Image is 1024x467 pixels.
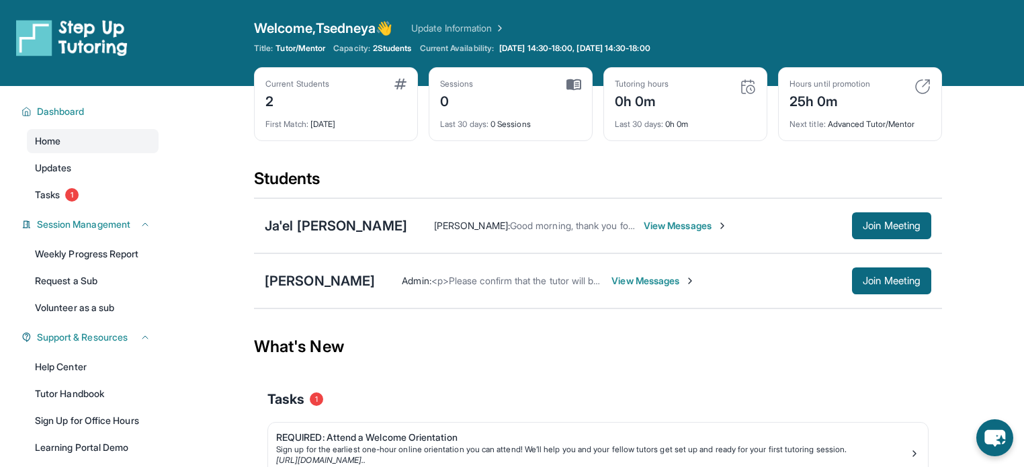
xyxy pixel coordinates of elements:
[35,188,60,202] span: Tasks
[394,79,407,89] img: card
[440,79,474,89] div: Sessions
[863,277,921,285] span: Join Meeting
[420,43,494,54] span: Current Availability:
[434,220,510,231] span: [PERSON_NAME] :
[402,275,431,286] span: Admin :
[27,183,159,207] a: Tasks1
[790,111,931,130] div: Advanced Tutor/Mentor
[27,409,159,433] a: Sign Up for Office Hours
[16,19,128,56] img: logo
[267,390,304,409] span: Tasks
[275,43,325,54] span: Tutor/Mentor
[310,392,323,406] span: 1
[35,161,72,175] span: Updates
[265,79,329,89] div: Current Students
[27,355,159,379] a: Help Center
[276,431,909,444] div: REQUIRED: Attend a Welcome Orientation
[27,435,159,460] a: Learning Portal Demo
[265,271,375,290] div: [PERSON_NAME]
[276,455,366,465] a: [URL][DOMAIN_NAME]..
[615,111,756,130] div: 0h 0m
[615,119,663,129] span: Last 30 days :
[492,22,505,35] img: Chevron Right
[27,129,159,153] a: Home
[717,220,728,231] img: Chevron-Right
[914,79,931,95] img: card
[254,19,392,38] span: Welcome, Tsedneya 👋
[852,267,931,294] button: Join Meeting
[37,331,128,344] span: Support & Resources
[499,43,650,54] span: [DATE] 14:30-18:00, [DATE] 14:30-18:00
[790,119,826,129] span: Next title :
[685,275,695,286] img: Chevron-Right
[440,89,474,111] div: 0
[615,89,669,111] div: 0h 0m
[265,216,407,235] div: Ja'el [PERSON_NAME]
[27,242,159,266] a: Weekly Progress Report
[440,119,488,129] span: Last 30 days :
[863,222,921,230] span: Join Meeting
[27,156,159,180] a: Updates
[37,105,85,118] span: Dashboard
[265,89,329,111] div: 2
[27,269,159,293] a: Request a Sub
[27,382,159,406] a: Tutor Handbook
[852,212,931,239] button: Join Meeting
[431,275,916,286] span: <p>Please confirm that the tutor will be able to attend your first assigned meeting time before j...
[566,79,581,91] img: card
[740,79,756,95] img: card
[790,79,870,89] div: Hours until promotion
[276,444,909,455] div: Sign up for the earliest one-hour online orientation you can attend! We’ll help you and your fell...
[373,43,412,54] span: 2 Students
[411,22,505,35] a: Update Information
[976,419,1013,456] button: chat-button
[644,219,728,232] span: View Messages
[37,218,130,231] span: Session Management
[32,218,151,231] button: Session Management
[611,274,695,288] span: View Messages
[32,331,151,344] button: Support & Resources
[333,43,370,54] span: Capacity:
[65,188,79,202] span: 1
[440,111,581,130] div: 0 Sessions
[35,134,60,148] span: Home
[254,168,942,198] div: Students
[497,43,653,54] a: [DATE] 14:30-18:00, [DATE] 14:30-18:00
[32,105,151,118] button: Dashboard
[265,119,308,129] span: First Match :
[254,317,942,376] div: What's New
[254,43,273,54] span: Title:
[27,296,159,320] a: Volunteer as a sub
[790,89,870,111] div: 25h 0m
[265,111,407,130] div: [DATE]
[615,79,669,89] div: Tutoring hours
